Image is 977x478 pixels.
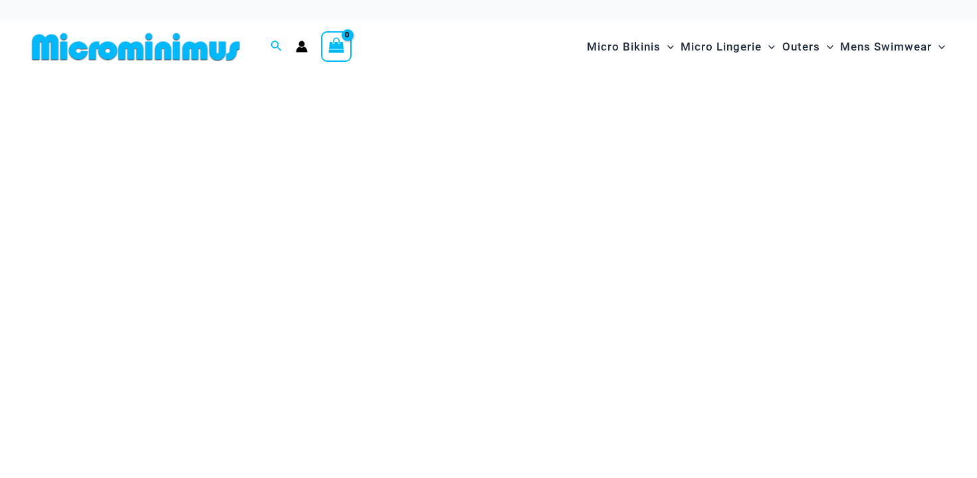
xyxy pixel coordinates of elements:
[779,27,837,67] a: OutersMenu ToggleMenu Toggle
[677,27,778,67] a: Micro LingerieMenu ToggleMenu Toggle
[271,39,282,55] a: Search icon link
[932,30,945,64] span: Menu Toggle
[820,30,833,64] span: Menu Toggle
[661,30,674,64] span: Menu Toggle
[321,31,352,62] a: View Shopping Cart, empty
[27,32,245,62] img: MM SHOP LOGO FLAT
[762,30,775,64] span: Menu Toggle
[587,30,661,64] span: Micro Bikinis
[582,25,950,69] nav: Site Navigation
[782,30,820,64] span: Outers
[681,30,762,64] span: Micro Lingerie
[840,30,932,64] span: Mens Swimwear
[584,27,677,67] a: Micro BikinisMenu ToggleMenu Toggle
[296,41,308,53] a: Account icon link
[837,27,948,67] a: Mens SwimwearMenu ToggleMenu Toggle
